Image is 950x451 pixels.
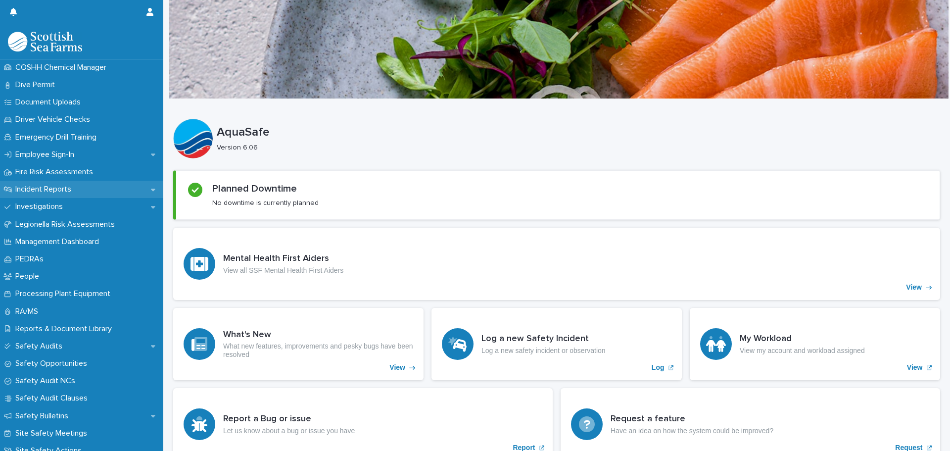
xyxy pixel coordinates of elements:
[217,144,932,152] p: Version 6.06
[11,394,95,403] p: Safety Audit Clauses
[11,429,95,438] p: Site Safety Meetings
[11,98,89,107] p: Document Uploads
[481,334,606,345] h3: Log a new Safety Incident
[389,363,405,372] p: View
[11,237,107,247] p: Management Dashboard
[223,330,413,341] h3: What's New
[8,32,82,51] img: bPIBxiqnSb2ggTQWdOVV
[173,228,940,300] a: View
[223,414,355,425] h3: Report a Bug or issue
[11,220,123,229] p: Legionella Risk Assessments
[740,334,865,345] h3: My Workload
[11,133,104,142] p: Emergency Drill Training
[11,411,76,421] p: Safety Bulletins
[11,185,79,194] p: Incident Reports
[431,308,682,380] a: Log
[11,80,63,90] p: Dive Permit
[11,202,71,211] p: Investigations
[173,308,424,380] a: View
[652,363,665,372] p: Log
[11,376,83,386] p: Safety Audit NCs
[11,307,46,316] p: RA/MS
[907,363,923,372] p: View
[212,199,319,207] p: No downtime is currently planned
[11,150,82,159] p: Employee Sign-In
[11,359,95,368] p: Safety Opportunities
[611,427,773,435] p: Have an idea on how the system could be improved?
[11,324,120,334] p: Reports & Document Library
[906,283,922,292] p: View
[11,63,114,72] p: COSHH Chemical Manager
[611,414,773,425] h3: Request a feature
[11,272,47,281] p: People
[11,254,51,264] p: PEDRAs
[11,115,98,124] p: Driver Vehicle Checks
[212,183,297,195] h2: Planned Downtime
[223,253,343,264] h3: Mental Health First Aiders
[223,427,355,435] p: Let us know about a bug or issue you have
[11,289,118,299] p: Processing Plant Equipment
[481,347,606,355] p: Log a new safety incident or observation
[690,308,940,380] a: View
[223,342,413,359] p: What new features, improvements and pesky bugs have been resolved
[11,167,101,177] p: Fire Risk Assessments
[217,125,936,140] p: AquaSafe
[223,266,343,275] p: View all SSF Mental Health First Aiders
[11,342,70,351] p: Safety Audits
[740,347,865,355] p: View my account and workload assigned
